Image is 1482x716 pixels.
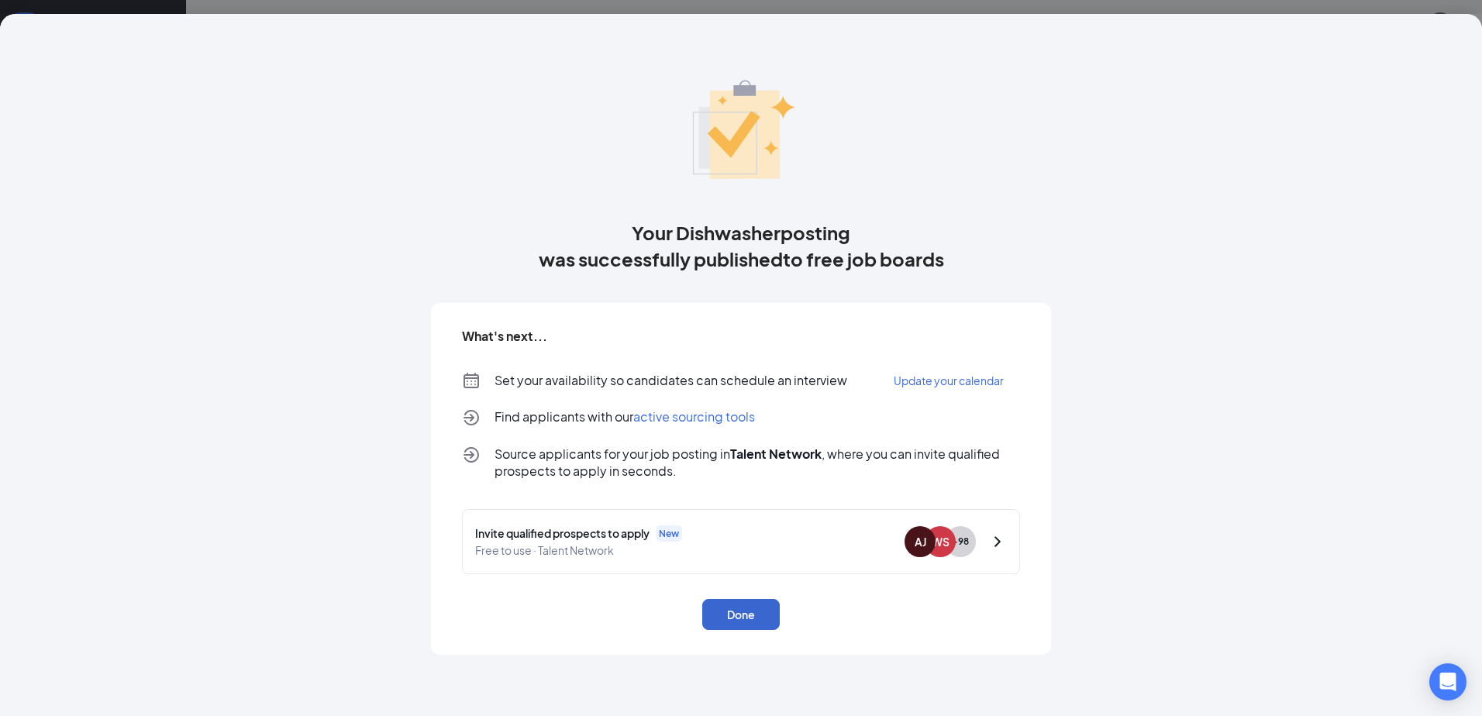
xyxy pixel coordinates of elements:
button: Done [702,599,780,630]
span: Source applicants for your job posting in , where you can invite qualified prospects to apply in ... [495,446,1020,480]
span: Update your calendar [894,373,1004,387]
svg: Logout [462,408,481,427]
img: success_banner [671,60,811,188]
svg: ChevronRight [988,532,1007,551]
svg: Logout [462,446,481,464]
strong: Talent Network [730,446,822,462]
p: Set your availability so candidates can schedule an interview [495,372,847,389]
div: WS [932,534,950,549]
span: Invite qualified prospects to apply [475,525,650,542]
div: AJ [915,534,926,549]
span: Free to use · Talent Network [475,542,905,559]
span: + 98 [952,535,969,549]
span: Your Dishwasherposting was successfully published to free job boards [539,219,944,272]
div: Open Intercom Messenger [1429,663,1466,701]
svg: Calendar [462,371,481,390]
span: New [659,527,679,540]
span: active sourcing tools [633,408,755,425]
p: Find applicants with our [495,408,755,427]
h5: What's next... [462,328,547,345]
